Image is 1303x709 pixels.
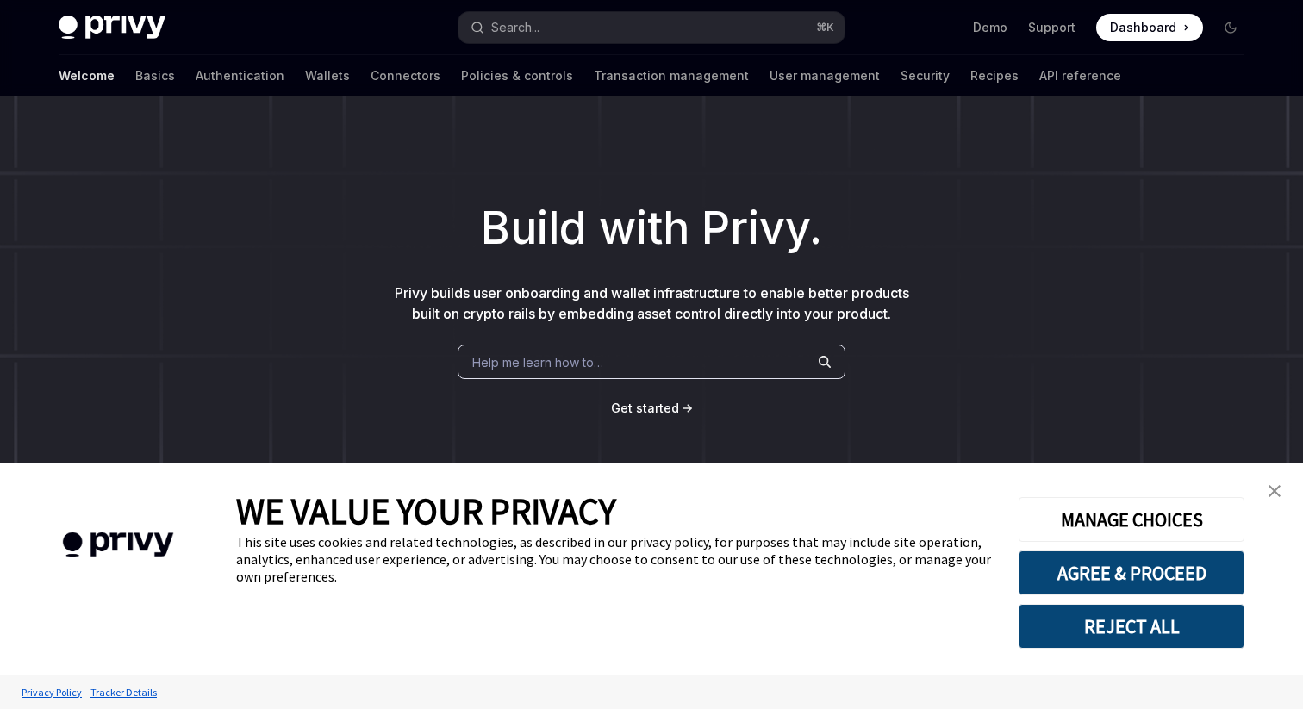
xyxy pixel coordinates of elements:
[305,55,350,96] a: Wallets
[1039,55,1121,96] a: API reference
[26,507,210,582] img: company logo
[17,677,86,707] a: Privacy Policy
[611,401,679,415] span: Get started
[1257,474,1292,508] a: close banner
[86,677,161,707] a: Tracker Details
[461,55,573,96] a: Policies & controls
[1096,14,1203,41] a: Dashboard
[59,55,115,96] a: Welcome
[611,400,679,417] a: Get started
[472,353,603,371] span: Help me learn how to…
[28,195,1275,262] h1: Build with Privy.
[816,21,834,34] span: ⌘ K
[973,19,1007,36] a: Demo
[770,55,880,96] a: User management
[236,488,616,533] span: WE VALUE YOUR PRIVACY
[59,16,165,40] img: dark logo
[1019,604,1244,649] button: REJECT ALL
[491,17,539,38] div: Search...
[196,55,284,96] a: Authentication
[458,12,845,43] button: Search...⌘K
[1019,550,1244,595] button: AGREE & PROCEED
[236,533,993,585] div: This site uses cookies and related technologies, as described in our privacy policy, for purposes...
[1110,19,1176,36] span: Dashboard
[135,55,175,96] a: Basics
[594,55,749,96] a: Transaction management
[901,55,950,96] a: Security
[371,55,440,96] a: Connectors
[395,284,909,322] span: Privy builds user onboarding and wallet infrastructure to enable better products built on crypto ...
[1269,485,1281,497] img: close banner
[1217,14,1244,41] button: Toggle dark mode
[1028,19,1075,36] a: Support
[970,55,1019,96] a: Recipes
[1019,497,1244,542] button: MANAGE CHOICES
